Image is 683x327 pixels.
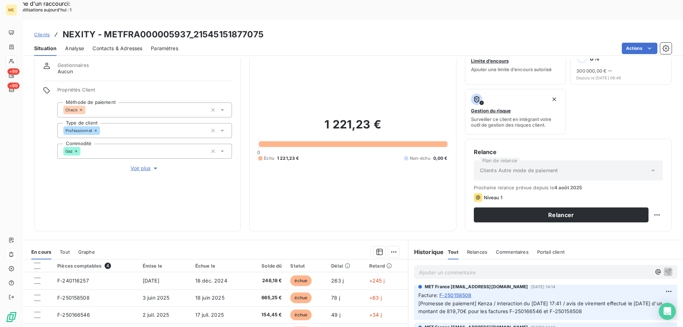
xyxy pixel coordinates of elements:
[85,107,91,113] input: Ajouter une valeur
[34,32,50,37] span: Clients
[58,62,89,68] span: Gestionnaires
[290,292,312,303] span: échue
[467,249,487,255] span: Relances
[576,76,666,80] span: Depuis le [DATE] 06:46
[58,68,73,75] span: Aucun
[258,117,447,139] h2: 1 221,23 €
[496,249,529,255] span: Commentaires
[60,249,70,255] span: Tout
[448,249,459,255] span: Tout
[6,70,17,81] a: +99
[65,45,84,52] span: Analyse
[659,303,676,320] div: Open Intercom Messenger
[331,312,340,318] span: 49 j
[369,278,385,284] span: +245 j
[474,207,648,222] button: Relancer
[471,67,552,72] span: Ajouter une limite d’encours autorisé
[474,148,663,156] h6: Relance
[471,108,511,114] span: Gestion du risque
[331,263,361,269] div: Délai
[433,155,448,162] span: 0,00 €
[7,83,20,89] span: +99
[471,58,509,64] span: Limite d’encours
[57,164,232,172] button: Voir plus
[251,263,282,269] div: Solde dû
[369,263,404,269] div: Retard
[331,295,340,301] span: 78 j
[195,278,227,284] span: 18 déc. 2024
[195,312,224,318] span: 17 juil. 2025
[105,263,111,269] span: 4
[34,45,57,52] span: Situation
[195,263,242,269] div: Échue le
[65,128,92,133] span: Professionnel
[484,195,502,200] span: Niveau 1
[576,68,607,74] span: 300 000,00 €
[480,167,558,174] span: Clients Autre mode de paiement
[590,55,599,62] h6: 0 %
[410,155,430,162] span: Non-échu
[57,312,90,318] span: F-250166546
[251,311,282,318] span: 154,45 €
[369,312,382,318] span: +34 j
[65,108,78,112] span: Check
[277,155,299,162] span: 1 221,23 €
[251,294,282,301] span: 665,25 €
[290,310,312,320] span: échue
[537,249,565,255] span: Portail client
[195,295,224,301] span: 18 juin 2025
[290,263,323,269] div: Statut
[439,291,472,299] span: F-250158508
[131,165,159,172] span: Voir plus
[92,45,142,52] span: Contacts & Adresses
[31,249,51,255] span: En cours
[78,249,95,255] span: Graphe
[143,312,169,318] span: 2 juil. 2025
[465,39,566,85] button: Limite d’encoursAjouter une limite d’encours autorisé
[6,84,17,95] a: +99
[531,285,556,289] span: [DATE] 14:14
[554,185,582,190] span: 4 août 2025
[290,275,312,286] span: échue
[34,31,50,38] a: Clients
[143,295,170,301] span: 3 juin 2025
[251,277,282,284] span: 246,18 €
[6,311,17,323] img: Logo LeanPay
[63,28,264,41] h3: NEXITY - METFRA000005937_21545151877075
[65,149,73,153] span: Gaz
[57,87,232,97] span: Propriétés Client
[425,284,528,290] span: MET France [EMAIL_ADDRESS][DOMAIN_NAME]
[474,185,663,190] span: Prochaine relance prévue depuis le
[369,295,382,301] span: +63 j
[57,278,89,284] span: F-240116257
[100,127,106,134] input: Ajouter une valeur
[80,148,86,154] input: Ajouter une valeur
[418,300,664,315] span: [Promesse de paiement] Kenza / interaction du [DATE] 17:41 / avis de virement effectué le [DATE] ...
[331,278,344,284] span: 263 j
[7,68,20,75] span: +99
[471,116,560,128] span: Surveiller ce client en intégrant votre outil de gestion des risques client.
[264,155,274,162] span: Échu
[143,278,159,284] span: [DATE]
[418,291,438,299] span: Facture :
[151,45,178,52] span: Paramètres
[408,248,444,256] h6: Historique
[57,295,90,301] span: F-250158508
[143,263,187,269] div: Émise le
[257,149,260,155] span: 0
[622,43,657,54] button: Actions
[57,263,134,269] div: Pièces comptables
[465,89,566,135] button: Gestion du risqueSurveiller ce client en intégrant votre outil de gestion des risques client.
